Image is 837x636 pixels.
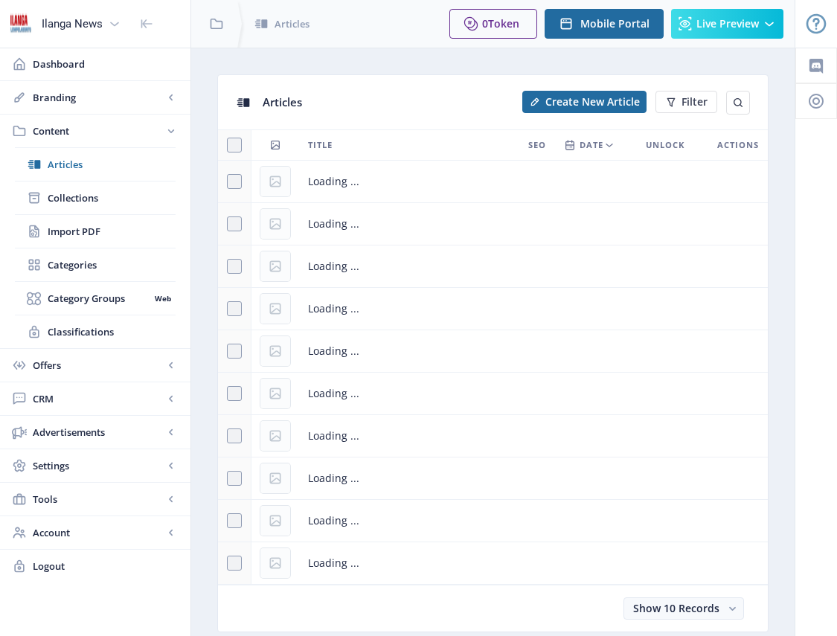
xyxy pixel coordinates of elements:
span: Filter [682,96,708,108]
span: SEO [528,136,546,154]
span: Live Preview [696,18,759,30]
a: Collections [15,182,176,214]
td: Loading ... [299,457,768,500]
span: Content [33,123,164,138]
td: Loading ... [299,500,768,542]
td: Loading ... [299,330,768,373]
span: Classifications [48,324,176,339]
nb-badge: Web [150,291,176,306]
a: New page [513,91,647,113]
button: 0Token [449,9,537,39]
span: Actions [717,136,759,154]
td: Loading ... [299,415,768,457]
span: Categories [48,257,176,272]
td: Loading ... [299,203,768,245]
td: Loading ... [299,245,768,288]
img: 6e32966d-d278-493e-af78-9af65f0c2223.png [9,12,33,36]
app-collection-view: Articles [217,74,769,632]
span: Date [580,136,603,154]
span: Token [488,16,519,30]
span: Branding [33,90,164,105]
span: Account [33,525,164,540]
td: Loading ... [299,542,768,585]
span: CRM [33,391,164,406]
span: Logout [33,559,179,574]
span: Articles [275,16,310,31]
a: Articles [15,148,176,181]
button: Live Preview [671,9,783,39]
a: Category GroupsWeb [15,282,176,315]
span: Create New Article [545,96,640,108]
td: Loading ... [299,373,768,415]
a: Import PDF [15,215,176,248]
a: Classifications [15,315,176,348]
span: Mobile Portal [580,18,650,30]
td: Loading ... [299,161,768,203]
span: Title [308,136,333,154]
span: Offers [33,358,164,373]
span: Articles [263,94,302,109]
button: Filter [655,91,717,113]
span: Import PDF [48,224,176,239]
span: Tools [33,492,164,507]
span: Category Groups [48,291,150,306]
span: Settings [33,458,164,473]
span: Articles [48,157,176,172]
button: Mobile Portal [545,9,664,39]
button: Create New Article [522,91,647,113]
td: Loading ... [299,288,768,330]
div: Ilanga News [42,7,103,40]
span: Collections [48,190,176,205]
span: Advertisements [33,425,164,440]
a: Categories [15,248,176,281]
span: Dashboard [33,57,179,71]
span: Unlock [646,136,684,154]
